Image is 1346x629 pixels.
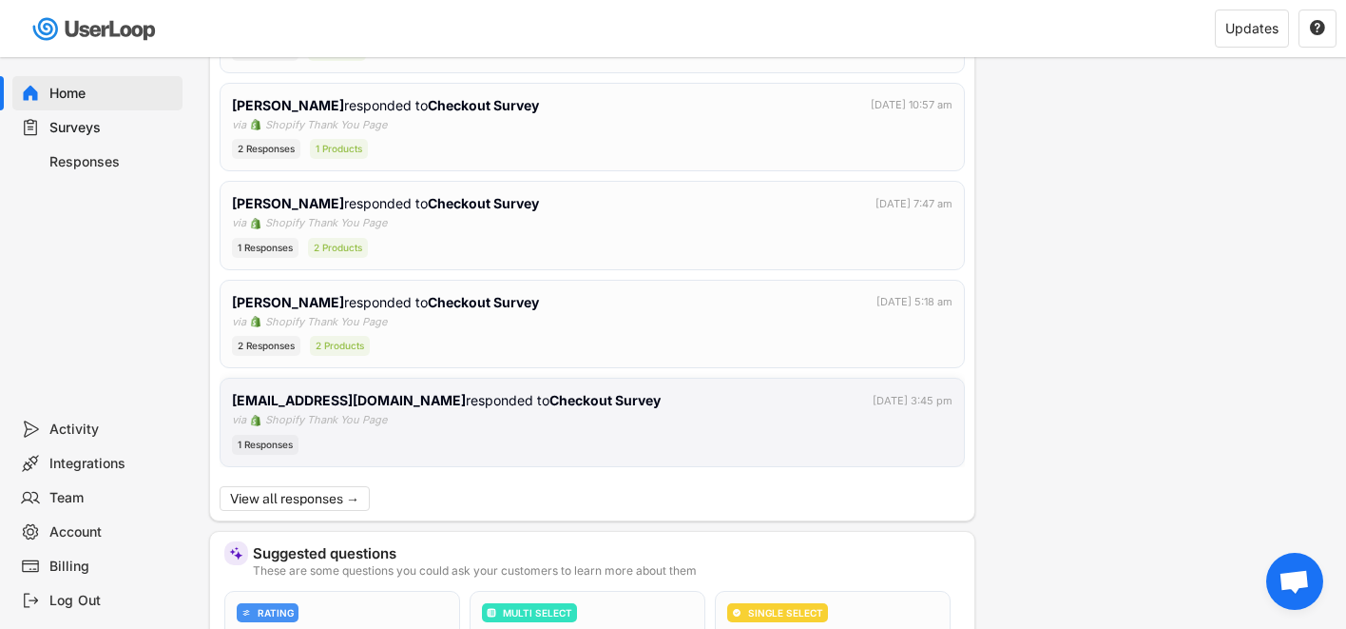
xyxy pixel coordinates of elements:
a: Open chat [1266,553,1323,610]
div: Activity [49,421,175,439]
div: Team [49,489,175,507]
div: 2 Products [308,238,368,258]
div: SINGLE SELECT [748,608,823,618]
div: responded to [232,390,661,410]
img: 1156660_ecommerce_logo_shopify_icon%20%281%29.png [250,218,261,229]
div: 2 Responses [232,139,300,159]
div: 1 Responses [232,435,298,455]
text:  [1310,19,1325,36]
div: via [232,117,246,133]
div: Updates [1225,22,1279,35]
div: Responses [49,153,175,171]
div: via [232,314,246,330]
div: responded to [232,193,543,213]
img: CircleTickMinorWhite.svg [732,608,741,618]
div: [DATE] 10:57 am [871,97,952,113]
button:  [1309,20,1326,37]
div: Surveys [49,119,175,137]
div: 1 Products [310,139,368,159]
img: MagicMajor%20%28Purple%29.svg [229,546,243,560]
img: 1156660_ecommerce_logo_shopify_icon%20%281%29.png [250,316,261,327]
div: [DATE] 3:45 pm [873,393,952,409]
strong: [PERSON_NAME] [232,195,344,211]
div: [DATE] 5:18 am [876,294,952,310]
strong: [EMAIL_ADDRESS][DOMAIN_NAME] [232,392,466,408]
div: Home [49,85,175,103]
div: Billing [49,558,175,576]
div: Integrations [49,455,175,473]
div: 2 Products [310,336,370,356]
strong: [PERSON_NAME] [232,97,344,113]
div: 2 Responses [232,336,300,356]
div: responded to [232,292,543,312]
div: Account [49,523,175,541]
div: via [232,215,246,231]
strong: Checkout Survey [428,97,539,113]
strong: Checkout Survey [549,392,661,408]
img: userloop-logo-01.svg [29,10,163,49]
img: 1156660_ecommerce_logo_shopify_icon%20%281%29.png [250,119,261,130]
img: AdjustIcon.svg [241,608,251,618]
strong: Checkout Survey [428,195,539,211]
div: Shopify Thank You Page [265,314,387,330]
div: Shopify Thank You Page [265,117,387,133]
div: responded to [232,95,543,115]
div: MULTI SELECT [503,608,572,618]
img: 1156660_ecommerce_logo_shopify_icon%20%281%29.png [250,415,261,426]
strong: [PERSON_NAME] [232,294,344,310]
div: Log Out [49,592,175,610]
strong: Checkout Survey [428,294,539,310]
div: RATING [258,608,294,618]
div: via [232,412,246,428]
div: [DATE] 7:47 am [875,196,952,212]
div: Suggested questions [253,546,960,560]
img: ListMajor.svg [487,608,496,618]
div: Shopify Thank You Page [265,215,387,231]
div: These are some questions you could ask your customers to learn more about them [253,565,960,577]
div: Shopify Thank You Page [265,412,387,428]
button: View all responses → [220,486,370,511]
div: 1 Responses [232,238,298,258]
